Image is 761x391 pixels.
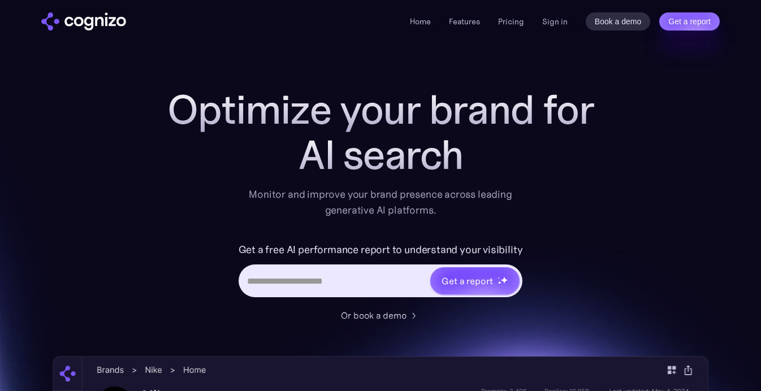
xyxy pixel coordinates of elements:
a: Home [410,16,431,27]
h1: Optimize your brand for [154,87,607,132]
a: Sign in [542,15,568,28]
a: Get a reportstarstarstar [429,266,521,296]
img: star [498,281,501,285]
div: Or book a demo [341,309,407,322]
div: Monitor and improve your brand presence across leading generative AI platforms. [241,186,520,218]
form: Hero URL Input Form [239,241,523,303]
img: star [498,277,499,279]
a: Book a demo [586,12,651,31]
div: Get a report [442,274,492,288]
img: cognizo logo [41,12,126,31]
a: home [41,12,126,31]
img: star [500,276,508,284]
a: Get a report [659,12,720,31]
div: AI search [154,132,607,177]
a: Or book a demo [341,309,420,322]
a: Pricing [498,16,524,27]
label: Get a free AI performance report to understand your visibility [239,241,523,259]
a: Features [449,16,480,27]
